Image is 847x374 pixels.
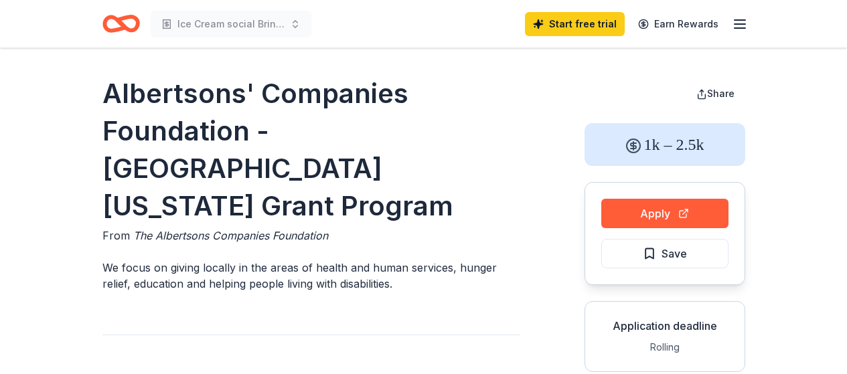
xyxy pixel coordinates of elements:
[601,199,728,228] button: Apply
[585,123,745,166] div: 1k – 2.5k
[102,75,520,225] h1: Albertsons' Companies Foundation - [GEOGRAPHIC_DATA][US_STATE] Grant Program
[102,227,520,244] div: From
[707,88,735,99] span: Share
[596,339,734,355] div: Rolling
[177,16,285,32] span: Ice Cream social Bringing lower income families and friends together
[102,260,520,292] p: We focus on giving locally in the areas of health and human services, hunger relief, education an...
[630,12,726,36] a: Earn Rewards
[686,80,745,107] button: Share
[596,318,734,334] div: Application deadline
[102,8,140,39] a: Home
[151,11,311,37] button: Ice Cream social Bringing lower income families and friends together
[525,12,625,36] a: Start free trial
[133,229,328,242] span: The Albertsons Companies Foundation
[662,245,687,262] span: Save
[601,239,728,268] button: Save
